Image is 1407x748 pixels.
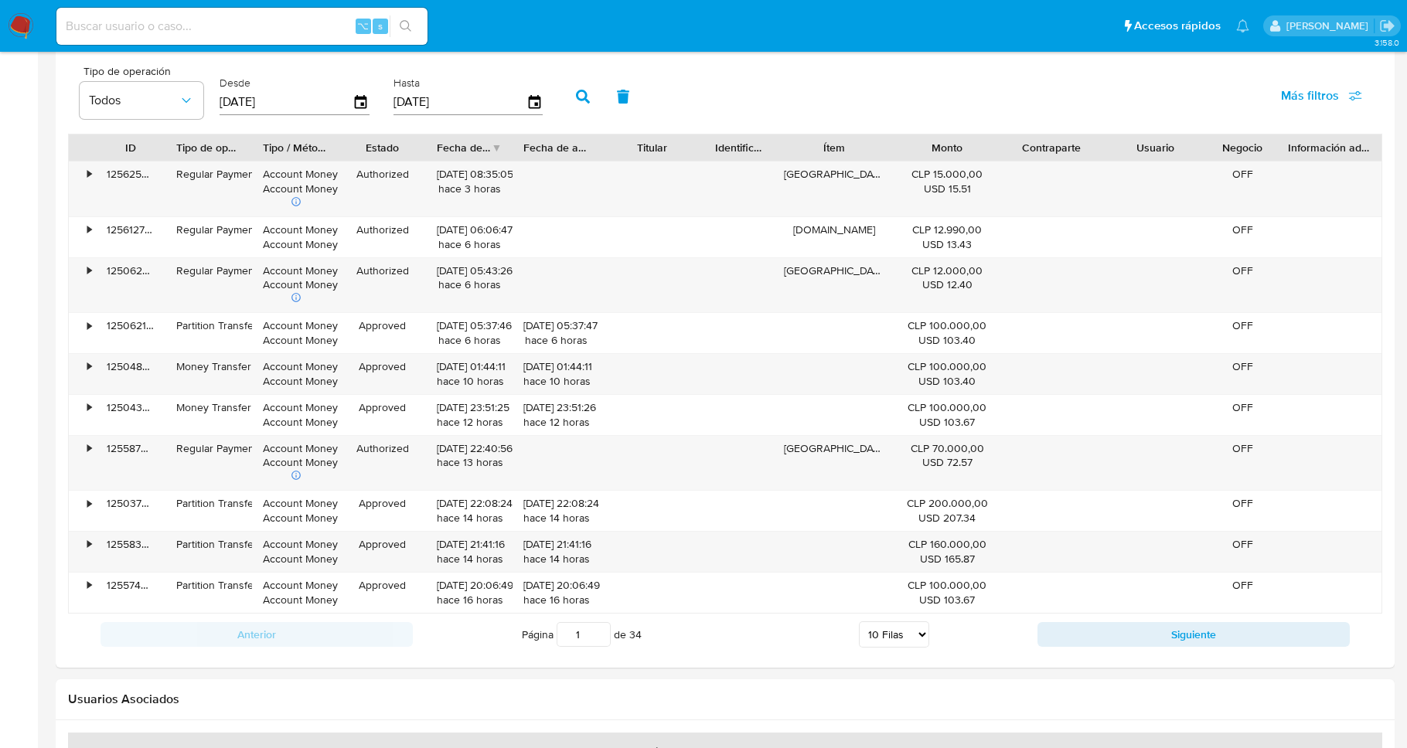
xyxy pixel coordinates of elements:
[390,15,421,37] button: search-icon
[357,19,369,33] span: ⌥
[68,692,1382,707] h2: Usuarios Asociados
[378,19,383,33] span: s
[1375,36,1399,49] span: 3.158.0
[56,16,428,36] input: Buscar usuario o caso...
[1134,18,1221,34] span: Accesos rápidos
[1286,19,1374,33] p: federico.luaces@mercadolibre.com
[1236,19,1249,32] a: Notificaciones
[1379,18,1395,34] a: Salir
